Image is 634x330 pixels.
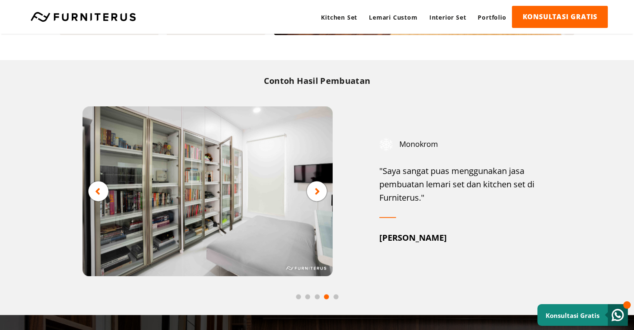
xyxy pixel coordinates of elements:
div: [PERSON_NAME] [379,231,551,244]
a: Interior Set [424,6,472,29]
div: Monokrom [379,138,551,151]
div: "Saya sangat puas menggunakan jasa pembuatan lemari set dan kitchen set di Furniterus." [379,164,551,204]
a: Kitchen Set [315,6,363,29]
small: Konsultasi Gratis [546,311,599,320]
a: KONSULTASI GRATIS [512,6,608,28]
h2: Contoh Hasil Pembuatan [60,75,575,86]
a: Konsultasi Gratis [537,304,628,326]
a: Portfolio [472,6,512,29]
a: Lemari Custom [363,6,423,29]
